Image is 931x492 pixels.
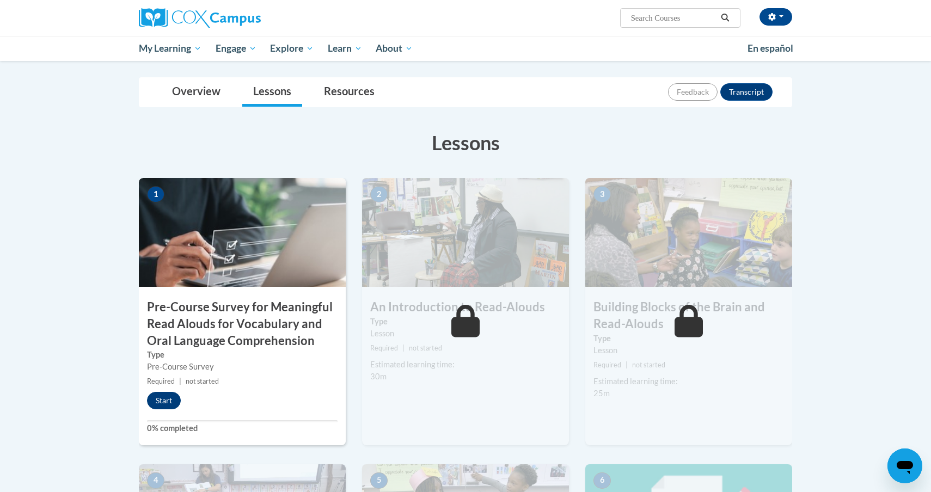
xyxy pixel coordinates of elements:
span: My Learning [139,42,201,55]
span: About [376,42,413,55]
h3: An Introduction to Read-Alouds [362,299,569,316]
span: 30m [370,372,387,381]
span: 4 [147,472,164,489]
a: En español [740,37,800,60]
a: My Learning [132,36,209,61]
span: | [179,377,181,385]
span: 5 [370,472,388,489]
h3: Building Blocks of the Brain and Read-Alouds [585,299,792,333]
a: Lessons [242,78,302,107]
label: Type [593,333,784,345]
a: Engage [209,36,264,61]
img: Course Image [362,178,569,287]
div: Lesson [370,328,561,340]
span: not started [632,361,665,369]
button: Account Settings [759,8,792,26]
a: Overview [161,78,231,107]
span: Required [147,377,175,385]
input: Search Courses [630,11,717,24]
div: Pre-Course Survey [147,361,338,373]
span: 1 [147,186,164,202]
span: 2 [370,186,388,202]
iframe: Button to launch messaging window [887,448,922,483]
button: Feedback [668,83,718,101]
label: 0% completed [147,422,338,434]
button: Transcript [720,83,773,101]
label: Type [147,349,338,361]
div: Lesson [593,345,784,356]
span: not started [186,377,219,385]
a: Learn [321,36,369,61]
span: En español [748,42,793,54]
img: Course Image [585,178,792,287]
span: Explore [270,42,314,55]
span: 6 [593,472,611,489]
span: 25m [593,389,610,398]
div: Main menu [122,36,808,61]
a: Cox Campus [139,8,346,28]
span: 3 [593,186,611,202]
a: Explore [263,36,321,61]
h3: Lessons [139,129,792,156]
span: Learn [328,42,362,55]
span: Required [370,344,398,352]
span: not started [409,344,442,352]
div: Estimated learning time: [593,376,784,388]
img: Course Image [139,178,346,287]
label: Type [370,316,561,328]
a: About [369,36,420,61]
a: Resources [313,78,385,107]
button: Search [717,11,733,24]
span: Engage [216,42,256,55]
span: Required [593,361,621,369]
div: Estimated learning time: [370,359,561,371]
img: Cox Campus [139,8,261,28]
span: | [402,344,405,352]
h3: Pre-Course Survey for Meaningful Read Alouds for Vocabulary and Oral Language Comprehension [139,299,346,349]
span: | [626,361,628,369]
button: Start [147,392,181,409]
